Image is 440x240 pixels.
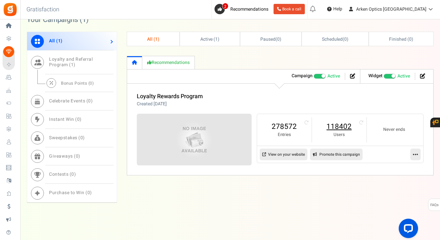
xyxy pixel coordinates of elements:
span: 1 [58,37,61,44]
span: ( ) [260,36,281,43]
span: Help [332,6,342,12]
li: Widget activated [364,73,415,80]
h2: Your Campaigns ( ) [27,16,89,23]
a: Recommendations [142,56,195,69]
span: Loyalty and Referral Program ( ) [49,56,93,68]
span: Active ( ) [200,36,220,43]
span: Sweepstakes ( ) [49,134,85,141]
img: Gratisfaction [3,2,17,17]
span: Celebrate Events ( ) [49,98,93,104]
span: Giveaways ( ) [49,153,80,160]
a: Promote this campaign [310,149,363,160]
span: 0 [71,171,74,178]
span: Active [397,73,410,79]
span: Instant Win ( ) [49,116,82,123]
span: 0 [277,36,280,43]
a: Help [325,4,345,14]
span: 0 [90,80,92,86]
span: 0 [77,116,80,123]
span: Scheduled [322,36,343,43]
span: 0 [80,134,83,141]
a: Book a call [274,4,305,14]
strong: Campaign [292,72,313,79]
span: 0 [409,36,412,43]
span: 0 [87,189,90,196]
span: 0 [88,98,91,104]
small: Never ends [373,127,415,133]
span: 2 [222,3,228,9]
a: 118402 [318,121,360,132]
a: Loyalty Rewards Program [137,92,203,101]
p: Created [DATE] [137,101,203,107]
span: 1 [155,36,158,43]
span: Bonus Points ( ) [61,80,94,86]
span: 1 [71,61,74,68]
h3: Gratisfaction [19,3,66,16]
span: Arken Optics [GEOGRAPHIC_DATA] [356,6,426,13]
span: 1 [82,15,86,25]
a: 2 Recommendations [215,4,271,14]
a: View on your website [260,149,307,160]
span: Recommendations [230,6,268,13]
small: Entries [264,132,305,138]
span: 0 [76,153,79,160]
span: Purchase to Win ( ) [49,189,92,196]
span: FAQs [430,199,439,211]
span: All ( ) [147,36,159,43]
span: Finished ( ) [389,36,413,43]
span: 0 [344,36,347,43]
strong: Widget [368,72,383,79]
span: Contests ( ) [49,171,76,178]
span: Active [327,73,340,79]
span: 1 [215,36,218,43]
span: Paused [260,36,275,43]
a: 278572 [264,121,305,132]
span: ( ) [322,36,348,43]
span: All ( ) [49,37,63,44]
small: Users [318,132,360,138]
